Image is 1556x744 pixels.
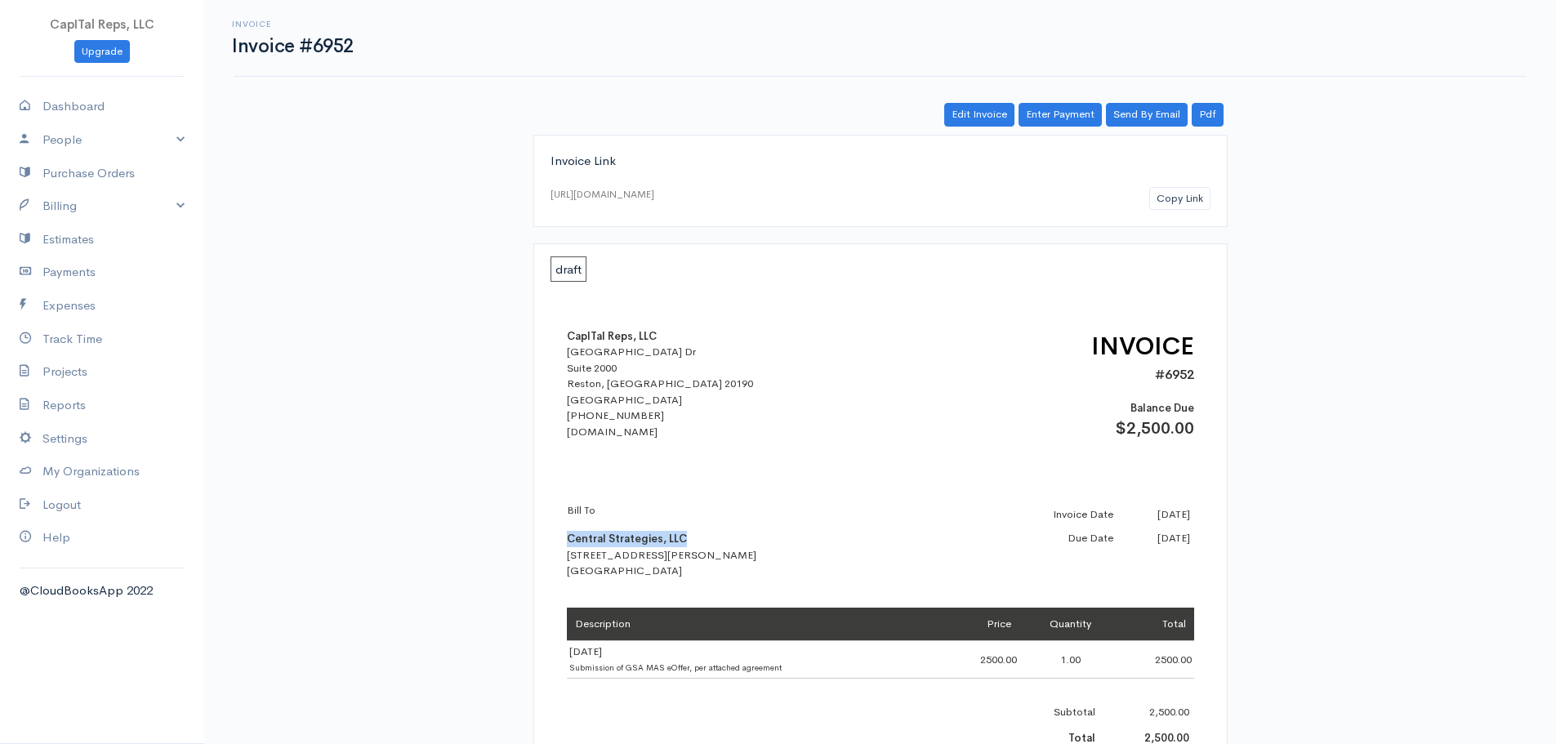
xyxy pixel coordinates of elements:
[1155,366,1194,383] span: #6952
[567,532,687,546] b: Central Strategies, LLC
[1019,608,1121,640] td: Quantity
[947,640,1019,678] td: 2500.00
[1117,502,1193,527] td: [DATE]
[1192,103,1224,127] a: Pdf
[1115,418,1194,439] span: $2,500.00
[74,40,130,64] a: Upgrade
[1019,640,1121,678] td: 1.00
[551,256,586,282] span: draft
[1106,103,1188,127] a: Send By Email
[567,344,853,439] div: [GEOGRAPHIC_DATA] Dr Suite 2000 Reston, [GEOGRAPHIC_DATA] 20190 [GEOGRAPHIC_DATA] [PHONE_NUMBER] ...
[944,103,1014,127] a: Edit Invoice
[232,36,354,56] h1: Invoice #6952
[50,16,154,32] span: CapITal Reps, LLC
[1121,608,1193,640] td: Total
[20,581,185,600] div: @CloudBooksApp 2022
[551,152,1210,171] div: Invoice Link
[567,329,657,343] b: CapITal Reps, LLC
[1130,401,1194,415] span: Balance Due
[567,640,947,678] td: [DATE]
[1149,187,1210,211] button: Copy Link
[990,699,1101,725] td: Subtotal
[1121,640,1193,678] td: 2500.00
[567,502,853,519] p: Bill To
[1091,331,1194,362] span: INVOICE
[1117,526,1193,550] td: [DATE]
[567,608,947,640] td: Description
[567,502,853,579] div: [STREET_ADDRESS][PERSON_NAME] [GEOGRAPHIC_DATA]
[232,20,354,29] h6: Invoice
[1100,699,1193,725] td: 2,500.00
[1019,103,1102,127] a: Enter Payment
[947,608,1019,640] td: Price
[990,502,1118,527] td: Invoice Date
[569,662,782,673] span: Submission of GSA MAS eOffer, per attached agreement
[990,526,1118,550] td: Due Date
[551,187,654,202] div: [URL][DOMAIN_NAME]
